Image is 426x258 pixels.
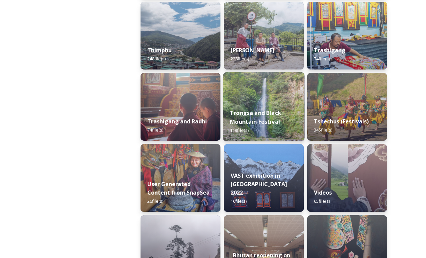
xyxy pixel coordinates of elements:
[147,46,172,54] strong: Thimphu
[223,72,305,141] img: 2022-10-01%252018.12.56.jpg
[307,73,387,141] img: Dechenphu%2520Festival14.jpg
[141,2,220,70] img: Thimphu%2520190723%2520by%2520Amp%2520Sripimanwat-43.jpg
[224,2,304,70] img: Trashi%2520Yangtse%2520090723%2520by%2520Amp%2520Sripimanwat-187.jpg
[147,127,163,133] span: 74 file(s)
[230,127,249,133] span: 119 file(s)
[314,56,330,62] span: 74 file(s)
[141,144,220,212] img: 0FDA4458-C9AB-4E2F-82A6-9DC136F7AE71.jpeg
[307,144,387,212] img: Textile.jpg
[147,198,163,204] span: 26 file(s)
[230,109,281,125] strong: Trongsa and Black Mountain Festival
[314,198,330,204] span: 65 file(s)
[231,56,249,62] span: 228 file(s)
[231,198,247,204] span: 16 file(s)
[231,46,274,54] strong: [PERSON_NAME]
[231,172,287,196] strong: VAST exhibition in [GEOGRAPHIC_DATA] 2022
[314,189,332,196] strong: Videos
[314,46,345,54] strong: Trashigang
[147,118,207,125] strong: Trashigang and Radhi
[307,2,387,70] img: Trashigang%2520and%2520Rangjung%2520060723%2520by%2520Amp%2520Sripimanwat-66.jpg
[314,127,332,133] span: 345 file(s)
[147,180,210,196] strong: User Generated Content from SnapSea
[314,118,369,125] strong: Tshechus (Festivals)
[224,144,304,212] img: VAST%2520Bhutan%2520art%2520exhibition%2520in%2520Brussels3.jpg
[147,56,166,62] span: 248 file(s)
[141,73,220,141] img: Trashigang%2520and%2520Rangjung%2520060723%2520by%2520Amp%2520Sripimanwat-32.jpg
